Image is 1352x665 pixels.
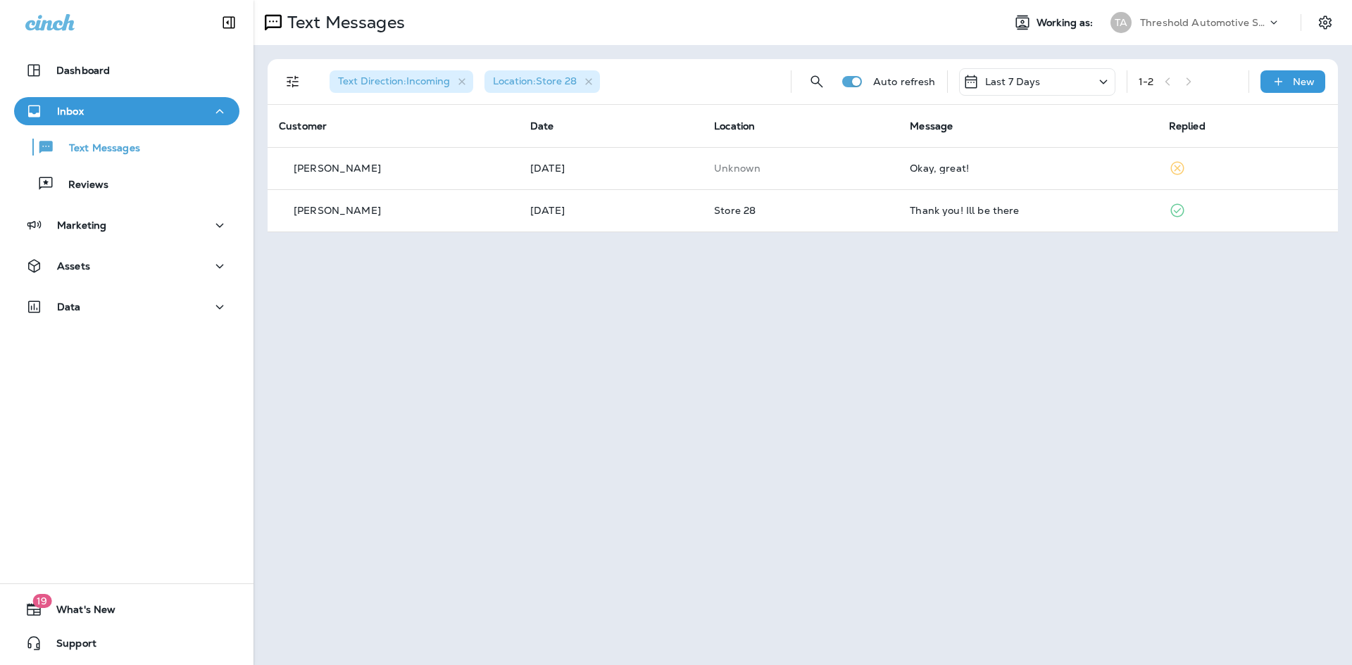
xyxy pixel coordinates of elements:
[14,595,239,623] button: 19What's New
[54,179,108,192] p: Reviews
[279,68,307,96] button: Filters
[530,163,691,174] p: Sep 15, 2025 02:08 PM
[910,163,1146,174] div: Okay, great!
[1169,120,1206,132] span: Replied
[57,260,90,272] p: Assets
[294,205,381,216] p: [PERSON_NAME]
[530,205,691,216] p: Sep 12, 2025 03:37 PM
[14,252,239,280] button: Assets
[14,293,239,321] button: Data
[530,120,554,132] span: Date
[57,106,84,117] p: Inbox
[1139,76,1153,87] div: 1 - 2
[1293,76,1315,87] p: New
[338,75,450,87] span: Text Direction : Incoming
[493,75,577,87] span: Location : Store 28
[42,638,96,654] span: Support
[330,70,473,93] div: Text Direction:Incoming
[803,68,831,96] button: Search Messages
[14,56,239,84] button: Dashboard
[14,629,239,657] button: Support
[714,163,887,174] p: This customer does not have a last location and the phone number they messaged is not assigned to...
[55,142,140,156] p: Text Messages
[873,76,936,87] p: Auto refresh
[42,604,115,621] span: What's New
[14,169,239,198] button: Reviews
[714,204,756,217] span: Store 28
[57,301,81,312] p: Data
[14,132,239,162] button: Text Messages
[910,120,953,132] span: Message
[1313,10,1338,35] button: Settings
[484,70,600,93] div: Location:Store 28
[910,205,1146,216] div: Thank you! Ill be there
[1037,17,1096,29] span: Working as:
[985,76,1041,87] p: Last 7 Days
[57,220,106,231] p: Marketing
[209,8,249,37] button: Collapse Sidebar
[14,211,239,239] button: Marketing
[1140,17,1267,28] p: Threshold Automotive Service dba Grease Monkey
[714,120,755,132] span: Location
[32,594,51,608] span: 19
[294,163,381,174] p: [PERSON_NAME]
[56,65,110,76] p: Dashboard
[279,120,327,132] span: Customer
[14,97,239,125] button: Inbox
[282,12,405,33] p: Text Messages
[1110,12,1132,33] div: TA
